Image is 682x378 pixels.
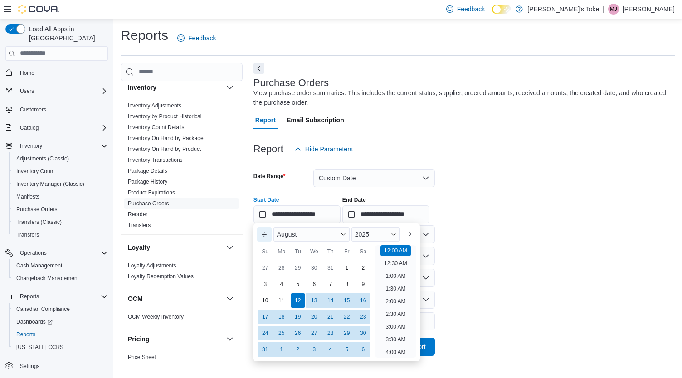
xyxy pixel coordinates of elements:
[16,168,55,175] span: Inventory Count
[16,231,39,238] span: Transfers
[356,244,370,259] div: Sa
[457,5,485,14] span: Feedback
[356,326,370,340] div: day-30
[323,342,338,357] div: day-4
[382,271,409,281] li: 1:00 AM
[13,260,66,271] a: Cash Management
[16,291,43,302] button: Reports
[382,347,409,358] li: 4:00 AM
[258,326,273,340] div: day-24
[13,153,73,164] a: Adjustments (Classic)
[16,218,62,226] span: Transfers (Classic)
[188,34,216,43] span: Feedback
[20,249,47,257] span: Operations
[258,293,273,308] div: day-10
[16,206,58,213] span: Purchase Orders
[16,122,42,133] button: Catalog
[13,229,108,240] span: Transfers
[13,217,108,228] span: Transfers (Classic)
[257,260,371,358] div: August, 2025
[277,231,297,238] span: August
[20,106,46,113] span: Customers
[16,318,53,325] span: Dashboards
[291,140,356,158] button: Hide Parameters
[25,24,108,43] span: Load All Apps in [GEOGRAPHIC_DATA]
[253,63,264,74] button: Next
[128,313,184,320] span: OCM Weekly Inventory
[9,216,112,228] button: Transfers (Classic)
[323,326,338,340] div: day-28
[355,231,369,238] span: 2025
[307,244,322,259] div: We
[128,189,175,196] span: Product Expirations
[9,341,112,354] button: [US_STATE] CCRS
[16,180,84,188] span: Inventory Manager (Classic)
[253,205,341,223] input: Press the down key to enter a popover containing a calendar. Press the escape key to close the po...
[291,293,305,308] div: day-12
[253,196,279,204] label: Start Date
[492,14,492,15] span: Dark Mode
[323,277,338,291] div: day-7
[307,277,322,291] div: day-6
[253,88,670,107] div: View purchase order summaries. This includes the current status, supplier, ordered amounts, recei...
[16,68,38,78] a: Home
[527,4,599,15] p: [PERSON_NAME]'s Toke
[291,310,305,324] div: day-19
[382,334,409,345] li: 3:30 AM
[224,293,235,304] button: OCM
[128,200,169,207] a: Purchase Orders
[610,4,617,15] span: MJ
[13,316,108,327] span: Dashboards
[356,277,370,291] div: day-9
[128,200,169,207] span: Purchase Orders
[128,334,223,344] button: Pricing
[422,296,429,303] button: Open list of options
[128,146,201,152] a: Inventory On Hand by Product
[253,144,283,155] h3: Report
[382,321,409,332] li: 3:00 AM
[20,293,39,300] span: Reports
[13,304,73,315] a: Canadian Compliance
[128,83,223,92] button: Inventory
[253,173,286,180] label: Date Range
[323,244,338,259] div: Th
[9,178,112,190] button: Inventory Manager (Classic)
[121,260,243,286] div: Loyalty
[340,342,354,357] div: day-5
[128,314,184,320] a: OCM Weekly Inventory
[13,191,108,202] span: Manifests
[13,179,88,189] a: Inventory Manager (Classic)
[305,145,353,154] span: Hide Parameters
[274,261,289,275] div: day-28
[128,222,151,229] span: Transfers
[340,326,354,340] div: day-29
[2,121,112,134] button: Catalog
[9,315,112,328] a: Dashboards
[16,104,108,115] span: Customers
[16,122,108,133] span: Catalog
[128,354,156,360] a: Price Sheet
[20,363,39,370] span: Settings
[603,4,604,15] p: |
[291,261,305,275] div: day-29
[287,111,344,129] span: Email Subscription
[382,309,409,320] li: 2:30 AM
[342,205,429,223] input: Press the down key to open a popover containing a calendar.
[307,342,322,357] div: day-3
[20,69,34,77] span: Home
[128,102,181,109] span: Inventory Adjustments
[13,204,108,215] span: Purchase Orders
[9,303,112,315] button: Canadian Compliance
[323,293,338,308] div: day-14
[13,329,39,340] a: Reports
[16,275,79,282] span: Chargeback Management
[2,359,112,372] button: Settings
[9,259,112,272] button: Cash Management
[274,277,289,291] div: day-4
[121,100,243,234] div: Inventory
[274,342,289,357] div: day-1
[128,167,167,174] span: Package Details
[9,152,112,165] button: Adjustments (Classic)
[13,342,67,353] a: [US_STATE] CCRS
